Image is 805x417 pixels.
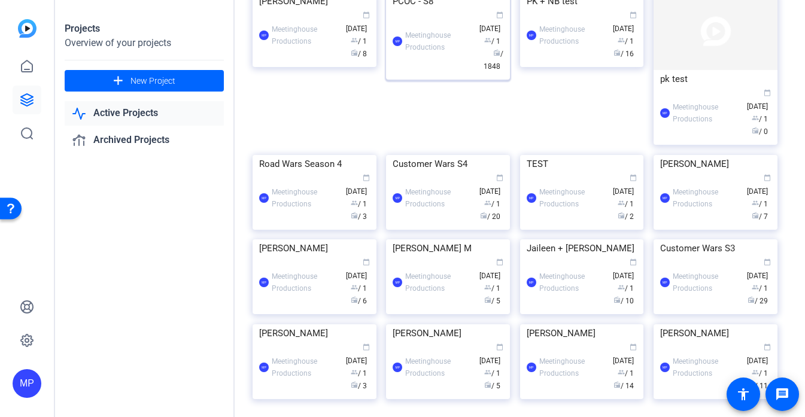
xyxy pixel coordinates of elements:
span: group [752,114,759,121]
div: MP [393,278,402,287]
div: [PERSON_NAME] [259,324,370,342]
span: radio [613,49,621,56]
span: group [752,284,759,291]
a: Archived Projects [65,128,224,153]
span: [DATE] [613,12,637,33]
span: / 1848 [484,50,503,71]
span: calendar_today [764,174,771,181]
span: radio [484,381,491,388]
span: / 1 [752,369,768,378]
span: group [351,36,358,44]
div: MP [259,278,269,287]
span: / 1 [484,369,500,378]
div: [PERSON_NAME] M [393,239,503,257]
span: calendar_today [630,258,637,266]
div: Customer Wars S4 [393,155,503,173]
div: MP [527,363,536,372]
img: blue-gradient.svg [18,19,37,38]
div: Meetinghouse Productions [405,186,473,210]
span: group [618,36,625,44]
span: / 20 [480,212,500,221]
span: calendar_today [363,343,370,351]
span: calendar_today [764,343,771,351]
span: / 1 [351,200,367,208]
span: / 0 [752,127,768,136]
span: [DATE] [346,12,370,33]
div: MP [13,369,41,398]
span: [DATE] [346,175,370,196]
div: pk test [660,70,771,88]
span: / 7 [752,212,768,221]
div: [PERSON_NAME] [259,239,370,257]
span: group [618,369,625,376]
div: Jaileen + [PERSON_NAME] [527,239,637,257]
div: MP [393,36,402,46]
div: Meetinghouse Productions [539,270,607,294]
span: radio [752,212,759,219]
span: / 29 [748,297,768,305]
span: / 1 [484,200,500,208]
div: [PERSON_NAME] [527,324,637,342]
div: Projects [65,22,224,36]
span: / 6 [351,297,367,305]
span: / 1 [618,284,634,293]
span: / 1 [484,37,500,45]
div: Meetinghouse Productions [405,355,473,379]
span: / 2 [618,212,634,221]
span: group [351,199,358,206]
span: calendar_today [630,343,637,351]
span: calendar_today [764,89,771,96]
span: / 1 [351,284,367,293]
div: Meetinghouse Productions [272,270,340,294]
span: radio [351,49,358,56]
span: / 1 [351,37,367,45]
button: New Project [65,70,224,92]
span: / 16 [613,50,634,58]
span: radio [493,49,500,56]
mat-icon: message [775,387,789,401]
span: radio [351,212,358,219]
span: group [618,199,625,206]
span: [DATE] [479,12,503,33]
span: / 1 [351,369,367,378]
span: calendar_today [764,258,771,266]
div: Meetinghouse Productions [539,355,607,379]
span: [DATE] [613,175,637,196]
span: radio [748,296,755,303]
span: [DATE] [479,344,503,365]
span: group [351,369,358,376]
span: / 5 [484,297,500,305]
span: [DATE] [747,344,771,365]
div: MP [259,363,269,372]
span: radio [480,212,487,219]
span: [DATE] [613,344,637,365]
div: Meetinghouse Productions [405,29,473,53]
span: / 14 [613,382,634,390]
span: radio [618,212,625,219]
div: MP [527,278,536,287]
span: calendar_today [496,258,503,266]
div: TEST [527,155,637,173]
mat-icon: accessibility [736,387,751,401]
span: / 10 [613,297,634,305]
span: radio [484,296,491,303]
span: radio [613,381,621,388]
div: Meetinghouse Productions [673,355,741,379]
span: / 1 [618,200,634,208]
span: group [484,36,491,44]
span: / 8 [351,50,367,58]
div: Meetinghouse Productions [272,355,340,379]
div: Meetinghouse Productions [405,270,473,294]
div: MP [393,193,402,203]
span: / 1 [618,369,634,378]
div: [PERSON_NAME] [393,324,503,342]
span: / 1 [752,200,768,208]
div: MP [527,193,536,203]
div: [PERSON_NAME] [660,324,771,342]
span: / 3 [351,212,367,221]
div: Meetinghouse Productions [272,186,340,210]
div: MP [660,278,670,287]
span: calendar_today [496,11,503,19]
span: calendar_today [630,174,637,181]
span: radio [351,381,358,388]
